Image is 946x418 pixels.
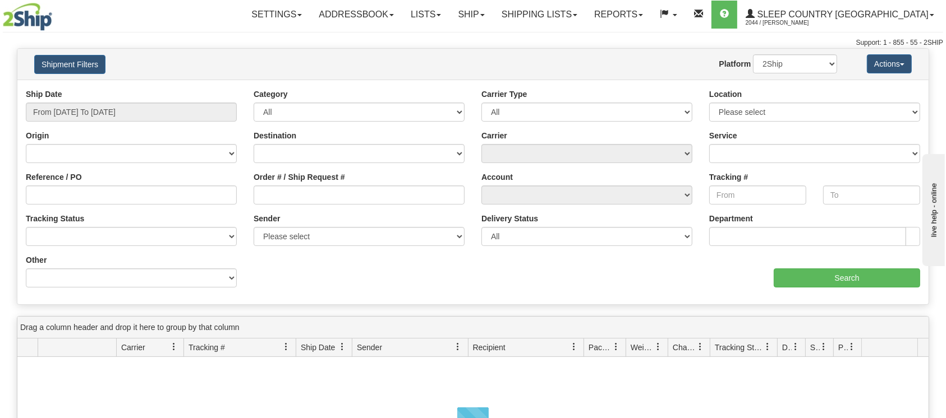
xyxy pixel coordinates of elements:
button: Actions [867,54,912,73]
span: Sleep Country [GEOGRAPHIC_DATA] [755,10,929,19]
label: Destination [254,130,296,141]
span: Delivery Status [782,342,792,353]
a: Pickup Status filter column settings [842,337,861,356]
span: Sender [357,342,382,353]
a: Delivery Status filter column settings [786,337,805,356]
a: Shipment Issues filter column settings [814,337,833,356]
label: Account [481,171,513,183]
span: Carrier [121,342,145,353]
iframe: chat widget [920,152,945,266]
a: Tracking # filter column settings [277,337,296,356]
div: live help - online [8,10,104,18]
label: Delivery Status [481,213,538,224]
span: Tracking Status [715,342,764,353]
a: Reports [586,1,651,29]
label: Carrier [481,130,507,141]
label: Ship Date [26,89,62,100]
label: Platform [719,58,751,69]
a: Settings [243,1,310,29]
label: Location [709,89,742,100]
span: Weight [631,342,654,353]
img: logo2044.jpg [3,3,52,31]
a: Charge filter column settings [691,337,710,356]
label: Carrier Type [481,89,527,100]
label: Sender [254,213,280,224]
a: Lists [402,1,449,29]
a: Packages filter column settings [607,337,626,356]
input: From [709,185,806,205]
a: Tracking Status filter column settings [758,337,777,356]
input: Search [774,268,920,287]
a: Sleep Country [GEOGRAPHIC_DATA] 2044 / [PERSON_NAME] [737,1,943,29]
span: Shipment Issues [810,342,820,353]
label: Origin [26,130,49,141]
label: Other [26,254,47,266]
label: Service [709,130,737,141]
label: Department [709,213,753,224]
label: Tracking Status [26,213,84,224]
div: Support: 1 - 855 - 55 - 2SHIP [3,38,943,48]
a: Weight filter column settings [649,337,668,356]
a: Carrier filter column settings [164,337,183,356]
span: Recipient [473,342,506,353]
div: grid grouping header [17,317,929,338]
span: 2044 / [PERSON_NAME] [746,17,830,29]
a: Sender filter column settings [449,337,468,356]
a: Ship [449,1,493,29]
label: Tracking # [709,171,748,183]
a: Ship Date filter column settings [333,337,352,356]
span: Charge [673,342,696,353]
button: Shipment Filters [34,55,105,74]
label: Category [254,89,288,100]
label: Reference / PO [26,171,82,183]
label: Order # / Ship Request # [254,171,345,183]
span: Tracking # [189,342,225,353]
a: Recipient filter column settings [564,337,584,356]
span: Packages [589,342,612,353]
input: To [823,185,920,205]
span: Pickup Status [838,342,848,353]
span: Ship Date [301,342,335,353]
a: Addressbook [310,1,402,29]
a: Shipping lists [493,1,586,29]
